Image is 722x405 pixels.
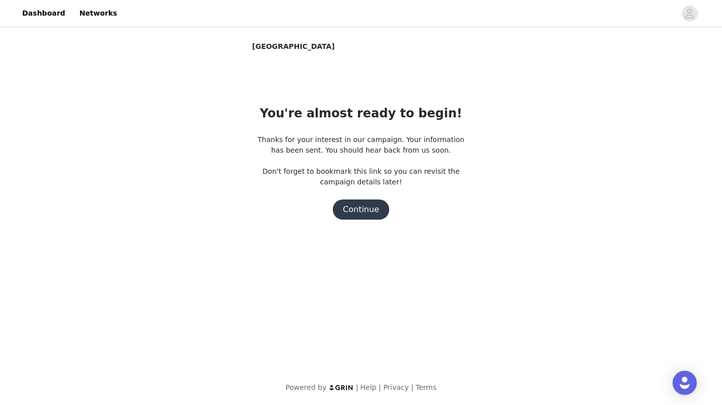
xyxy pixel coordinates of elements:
[16,2,71,25] a: Dashboard
[356,383,358,391] span: |
[411,383,413,391] span: |
[252,134,470,187] p: Thanks for your interest in our campaign. Your information has been sent. You should hear back fr...
[415,383,436,391] a: Terms
[252,41,335,52] span: [GEOGRAPHIC_DATA]
[383,383,409,391] a: Privacy
[73,2,123,25] a: Networks
[333,199,389,220] button: Continue
[360,383,377,391] a: Help
[673,371,697,395] div: Open Intercom Messenger
[685,6,694,22] div: avatar
[260,104,462,122] h1: You're almost ready to begin!
[329,384,354,391] img: logo
[285,383,326,391] span: Powered by
[379,383,381,391] span: |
